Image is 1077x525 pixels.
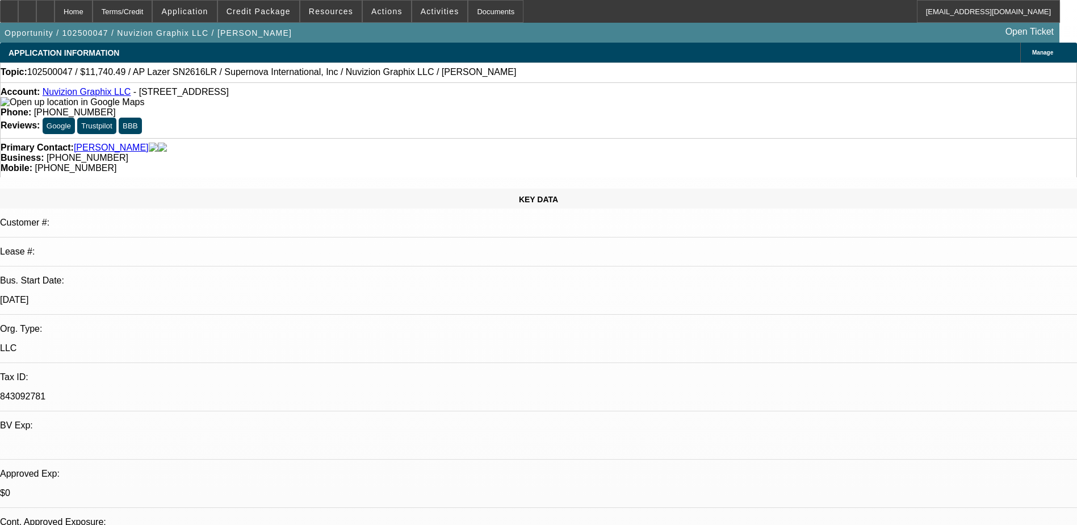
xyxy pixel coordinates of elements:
a: Nuvizion Graphix LLC [43,87,131,97]
button: Actions [363,1,411,22]
span: Application [161,7,208,16]
img: linkedin-icon.png [158,143,167,153]
strong: Reviews: [1,120,40,130]
button: Google [43,118,75,134]
button: Credit Package [218,1,299,22]
span: [PHONE_NUMBER] [35,163,116,173]
button: Trustpilot [77,118,116,134]
strong: Phone: [1,107,31,117]
span: Credit Package [227,7,291,16]
span: Manage [1032,49,1053,56]
a: Open Ticket [1001,22,1058,41]
span: - [STREET_ADDRESS] [133,87,229,97]
strong: Topic: [1,67,27,77]
img: facebook-icon.png [149,143,158,153]
a: View Google Maps [1,97,144,107]
span: Activities [421,7,459,16]
span: Resources [309,7,353,16]
span: APPLICATION INFORMATION [9,48,119,57]
button: Resources [300,1,362,22]
button: Activities [412,1,468,22]
a: [PERSON_NAME] [74,143,149,153]
span: 102500047 / $11,740.49 / AP Lazer SN2616LR / Supernova International, Inc / Nuvizion Graphix LLC ... [27,67,517,77]
strong: Mobile: [1,163,32,173]
button: BBB [119,118,142,134]
span: [PHONE_NUMBER] [34,107,116,117]
span: Opportunity / 102500047 / Nuvizion Graphix LLC / [PERSON_NAME] [5,28,292,37]
strong: Account: [1,87,40,97]
strong: Primary Contact: [1,143,74,153]
strong: Business: [1,153,44,163]
img: Open up location in Google Maps [1,97,144,107]
button: Application [153,1,216,22]
span: [PHONE_NUMBER] [47,153,128,163]
span: KEY DATA [519,195,558,204]
span: Actions [371,7,403,16]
